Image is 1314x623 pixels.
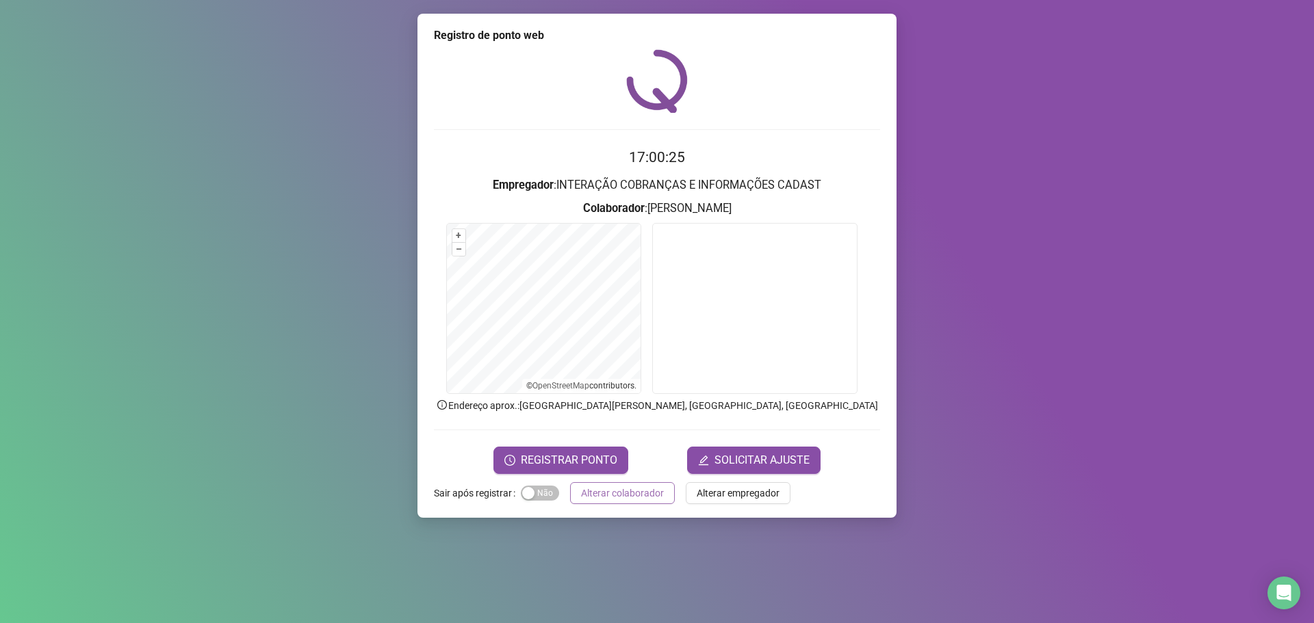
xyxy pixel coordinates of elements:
button: – [452,243,465,256]
span: info-circle [436,399,448,411]
button: REGISTRAR PONTO [493,447,628,474]
strong: Empregador [493,178,554,191]
span: Alterar colaborador [581,486,664,501]
span: SOLICITAR AJUSTE [714,452,810,468]
h3: : [PERSON_NAME] [434,200,880,217]
time: 17:00:25 [629,149,685,165]
span: REGISTRAR PONTO [521,452,617,468]
h3: : INTERAÇÃO COBRANÇAS E INFORMAÇÕES CADAST [434,176,880,194]
img: QRPoint [626,49,688,113]
button: Alterar empregador [686,482,790,504]
span: clock-circle [504,455,515,466]
span: Alterar empregador [697,486,780,501]
li: © contributors. [526,381,636,390]
button: + [452,229,465,242]
div: Registro de ponto web [434,27,880,44]
a: OpenStreetMap [532,381,589,390]
strong: Colaborador [583,202,645,215]
p: Endereço aprox. : [GEOGRAPHIC_DATA][PERSON_NAME], [GEOGRAPHIC_DATA], [GEOGRAPHIC_DATA] [434,398,880,413]
span: edit [698,455,709,466]
button: Alterar colaborador [570,482,675,504]
button: editSOLICITAR AJUSTE [687,447,821,474]
div: Open Intercom Messenger [1267,576,1300,609]
label: Sair após registrar [434,482,521,504]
